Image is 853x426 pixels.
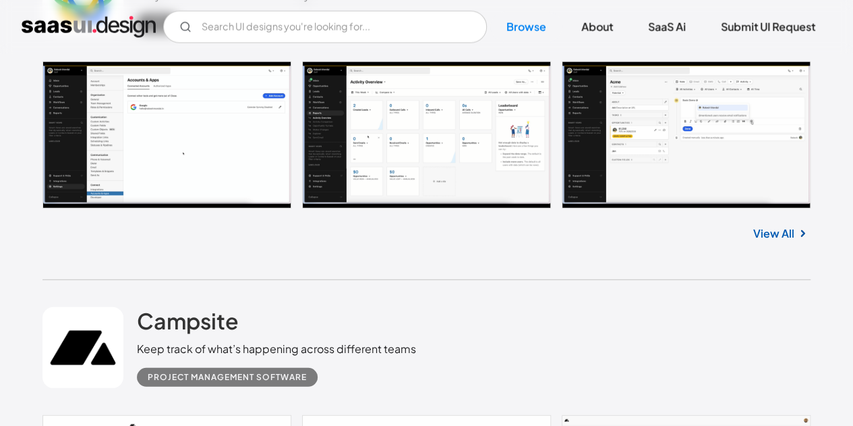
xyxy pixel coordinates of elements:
[137,307,239,334] h2: Campsite
[163,11,487,43] form: Email Form
[565,12,629,42] a: About
[22,16,156,38] a: home
[705,12,831,42] a: Submit UI Request
[148,369,307,385] div: Project Management Software
[137,341,416,357] div: Keep track of what’s happening across different teams
[753,225,794,242] a: View All
[632,12,702,42] a: SaaS Ai
[490,12,562,42] a: Browse
[163,11,487,43] input: Search UI designs you're looking for...
[137,307,239,341] a: Campsite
